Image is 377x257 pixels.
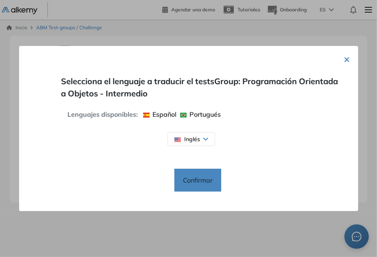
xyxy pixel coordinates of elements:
span: Inglés [174,135,200,142]
img: BRA [180,113,186,118]
img: USA [174,137,181,142]
button: Confirmar [174,169,221,192]
span: Español [143,110,177,118]
button: × [344,54,350,64]
img: ESP [143,113,149,118]
span: Lenguajes disponibles: [68,110,221,118]
span: Portugués [180,110,221,118]
span: Confirmar [177,174,219,187]
span: Selecciona el lenguaje a traducir el testsGroup: Programación Orientada a Objetos - Intermedio [58,65,344,109]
